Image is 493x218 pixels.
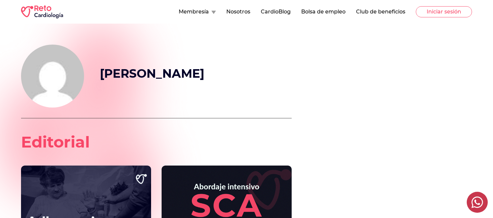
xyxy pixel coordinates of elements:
[261,8,291,16] button: CardioBlog
[226,8,250,16] button: Nosotros
[21,45,84,108] img: Dr. Arturo Maximiliano Ruiz Beltran
[356,8,405,16] button: Club de beneficios
[301,8,346,16] button: Bolsa de empleo
[179,8,216,16] button: Membresía
[100,67,292,80] h1: [PERSON_NAME]
[21,5,63,18] img: RETO Cardio Logo
[416,6,472,17] button: Iniciar sesión
[21,134,292,150] p: Editorial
